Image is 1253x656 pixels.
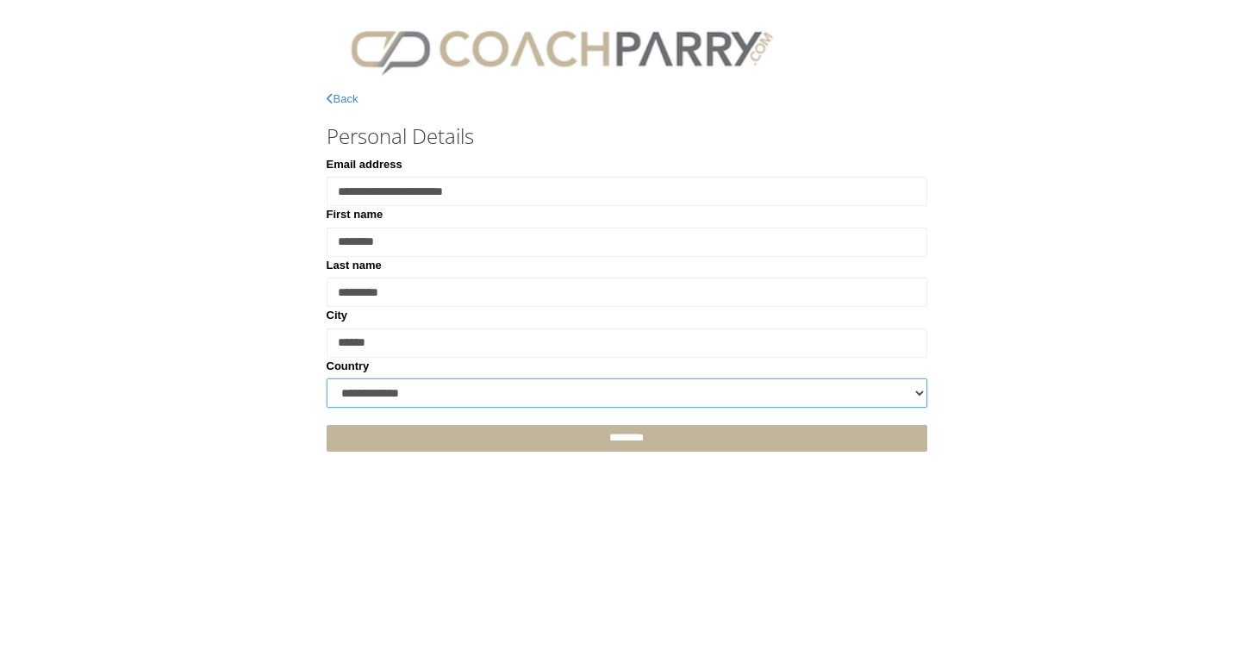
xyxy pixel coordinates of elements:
label: Country [327,358,370,375]
h3: Personal Details [327,125,927,147]
label: Last name [327,257,382,274]
label: First name [327,206,383,223]
label: City [327,307,348,324]
img: CPlogo.png [327,17,797,82]
a: Back [327,92,358,105]
label: Email address [327,156,402,173]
